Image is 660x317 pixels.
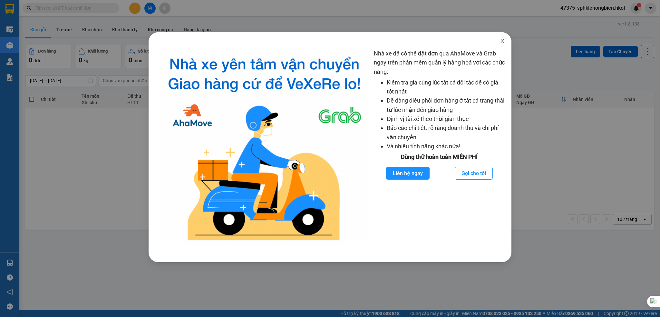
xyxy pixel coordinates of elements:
[500,38,505,44] span: close
[387,96,505,114] li: Dễ dàng điều phối đơn hàng ở tất cả trạng thái từ lúc nhận đến giao hàng
[455,167,493,180] button: Gọi cho tôi
[393,169,423,177] span: Liên hệ ngay
[387,114,505,124] li: Định vị tài xế theo thời gian thực
[493,32,511,50] button: Close
[387,124,505,142] li: Báo cáo chi tiết, rõ ràng doanh thu và chi phí vận chuyển
[386,167,430,180] button: Liên hệ ngay
[387,142,505,151] li: Và nhiều tính năng khác nữa!
[374,153,505,162] div: Dùng thử hoàn toàn MIỄN PHÍ
[387,78,505,96] li: Kiểm tra giá cùng lúc tất cả đối tác để có giá tốt nhất
[160,49,369,246] img: logo
[461,169,486,177] span: Gọi cho tôi
[374,49,505,246] div: Nhà xe đã có thể đặt đơn qua AhaMove và Grab ngay trên phần mềm quản lý hàng hoá với các chức năng:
